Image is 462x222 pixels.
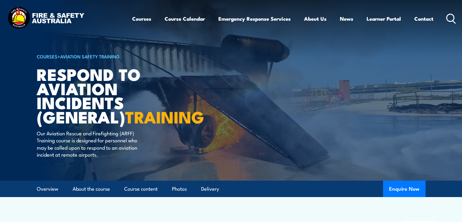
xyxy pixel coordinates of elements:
a: Delivery [201,181,219,197]
strong: TRAINING [125,104,204,129]
p: Our Aviation Rescue and Firefighting (ARFF) Training course is designed for personnel who may be ... [37,130,148,158]
a: Learner Portal [367,11,401,27]
a: Overview [37,181,58,197]
a: Photos [172,181,187,197]
button: Enquire Now [383,181,426,197]
a: COURSES [37,53,57,60]
h6: > [37,53,187,60]
h1: Respond to Aviation Incidents (General) [37,67,187,124]
a: Courses [132,11,151,27]
a: Contact [414,11,433,27]
a: Course content [124,181,158,197]
a: Aviation Safety Training [60,53,120,60]
a: News [340,11,353,27]
a: About the course [73,181,110,197]
a: About Us [304,11,327,27]
a: Course Calendar [165,11,205,27]
a: Emergency Response Services [218,11,291,27]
